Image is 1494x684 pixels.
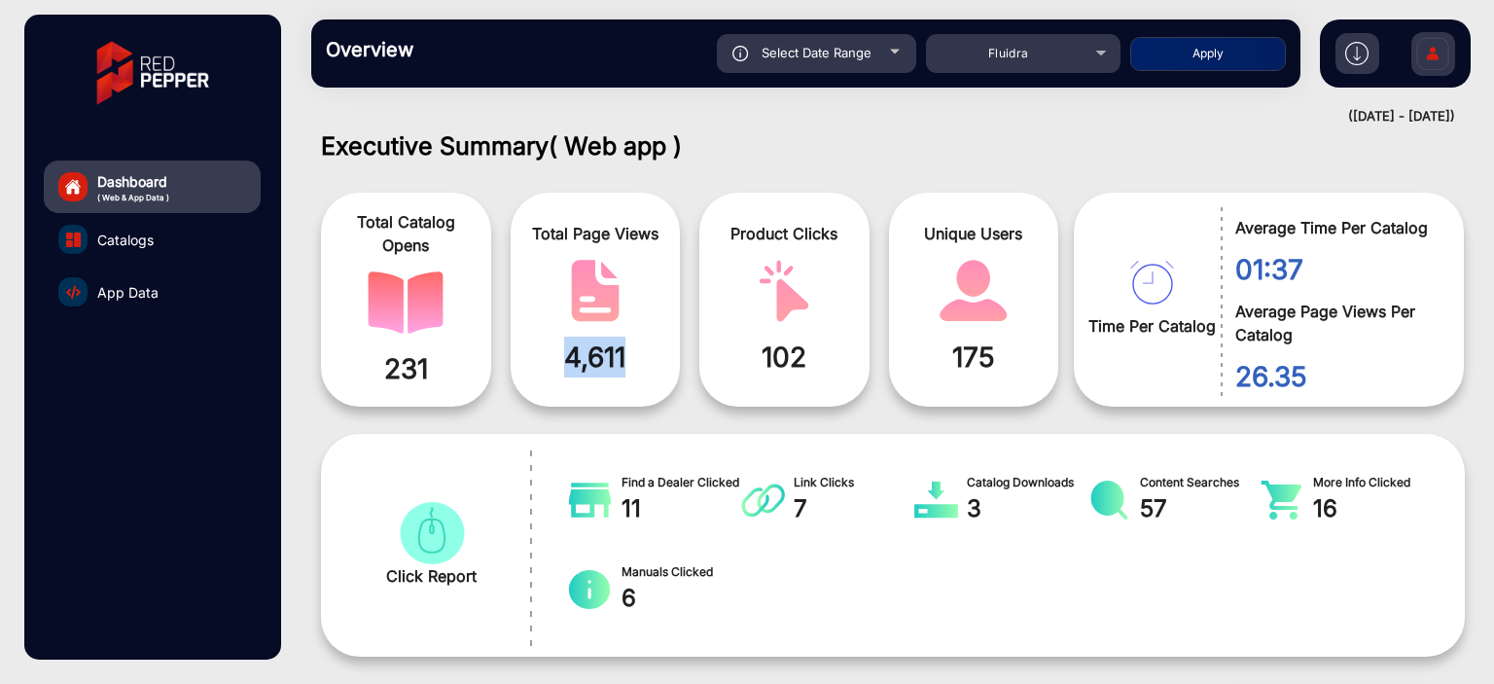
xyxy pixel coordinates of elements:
span: 231 [336,348,477,389]
span: Total Catalog Opens [336,210,477,257]
img: catalog [568,481,612,520]
img: catalog [568,570,612,609]
img: catalog [914,481,958,520]
span: ( Web & App Data ) [97,192,169,203]
img: catalog [746,260,822,322]
span: 3 [967,491,1087,526]
button: Apply [1130,37,1286,71]
span: 175 [904,337,1045,378]
img: Sign%20Up.svg [1412,22,1453,90]
img: catalog [1260,481,1303,520]
span: 7 [794,491,914,526]
img: home [64,178,82,196]
span: 16 [1313,491,1434,526]
img: catalog [1130,261,1174,305]
span: 102 [714,337,855,378]
img: catalog [741,481,785,520]
span: Catalog Downloads [967,474,1087,491]
span: 11 [622,491,742,526]
img: catalog [394,502,470,564]
img: catalog [1087,481,1131,520]
span: Manuals Clicked [622,563,742,581]
span: More Info Clicked [1313,474,1434,491]
img: vmg-logo [83,24,223,122]
h1: Executive Summary [321,131,1465,161]
span: Average Page Views Per Catalog [1235,300,1435,346]
a: Dashboard( Web & App Data ) [44,161,261,213]
span: 6 [622,581,742,616]
span: Unique Users [904,222,1045,245]
span: 4,611 [525,337,666,378]
span: ( Web app ) [549,131,682,161]
span: Fluidra [988,46,1029,60]
span: Select Date Range [762,45,871,60]
span: 57 [1140,491,1261,526]
span: Click Report [386,564,477,588]
span: 26.35 [1235,356,1435,397]
img: catalog [368,271,444,334]
div: ([DATE] - [DATE]) [292,107,1455,126]
span: Product Clicks [714,222,855,245]
span: Catalogs [97,230,154,250]
img: catalog [66,285,81,300]
span: Find a Dealer Clicked [622,474,742,491]
span: App Data [97,282,159,303]
span: Link Clicks [794,474,914,491]
span: Content Searches [1140,474,1261,491]
h3: Overview [326,38,598,61]
img: catalog [557,260,633,322]
img: catalog [936,260,1012,322]
img: catalog [66,233,81,247]
span: Dashboard [97,171,169,192]
img: h2download.svg [1345,42,1369,65]
a: Catalogs [44,213,261,266]
span: 01:37 [1235,249,1435,290]
a: App Data [44,266,261,318]
span: Total Page Views [525,222,666,245]
span: Average Time Per Catalog [1235,216,1435,239]
img: icon [732,46,749,61]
